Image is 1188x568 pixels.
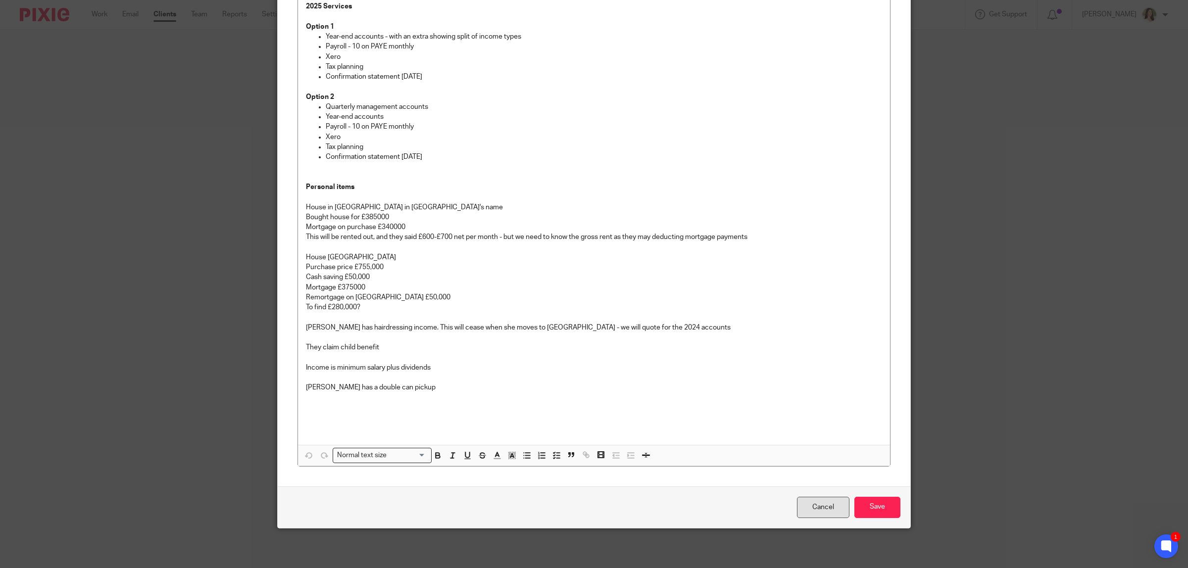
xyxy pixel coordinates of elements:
p: Xero [326,132,882,142]
p: Confirmation statement [DATE] [326,72,882,82]
p: Income is minimum salary plus dividends [306,363,882,373]
p: [PERSON_NAME] has a double can pickup [306,382,882,392]
p: Purchase price £755,000 [306,262,882,272]
p: Quarterly management accounts [326,102,882,112]
p: They claim child benefit [306,342,882,352]
p: [PERSON_NAME] has hairdressing income. This will cease when she moves to [GEOGRAPHIC_DATA] - we w... [306,323,882,332]
input: Search for option [390,450,426,461]
p: This will be rented out, and they said £600-£700 net per month - but we need to know the gross re... [306,232,882,242]
a: Cancel [797,497,849,518]
p: Tax planning [326,62,882,72]
input: Save [854,497,900,518]
p: House [GEOGRAPHIC_DATA] [306,252,882,262]
p: Bought house for £385000 [306,212,882,222]
strong: Personal items [306,184,354,190]
p: Remortgage on [GEOGRAPHIC_DATA] £50,000 [306,292,882,302]
strong: Option 2 [306,94,334,100]
p: Payroll - 10 on PAYE monthly [326,122,882,132]
p: Tax planning [326,142,882,152]
p: Year-end accounts - with an extra showing split of income types [326,32,882,42]
div: 1 [1171,532,1181,542]
p: To find £280,000? [306,302,882,312]
p: Confirmation statement [DATE] [326,152,882,162]
p: Payroll - 10 on PAYE monthly [326,42,882,51]
strong: 2025 Services [306,3,352,10]
strong: Option 1 [306,23,334,30]
span: Normal text size [335,450,389,461]
p: Year-end accounts [326,112,882,122]
p: Cash saving £50,000 [306,272,882,282]
p: Xero [326,52,882,62]
p: House in [GEOGRAPHIC_DATA] in [GEOGRAPHIC_DATA]'s name [306,202,882,212]
p: Mortgage on purchase £340000 [306,222,882,232]
p: Mortgage £375000 [306,283,882,292]
div: Search for option [333,448,432,463]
